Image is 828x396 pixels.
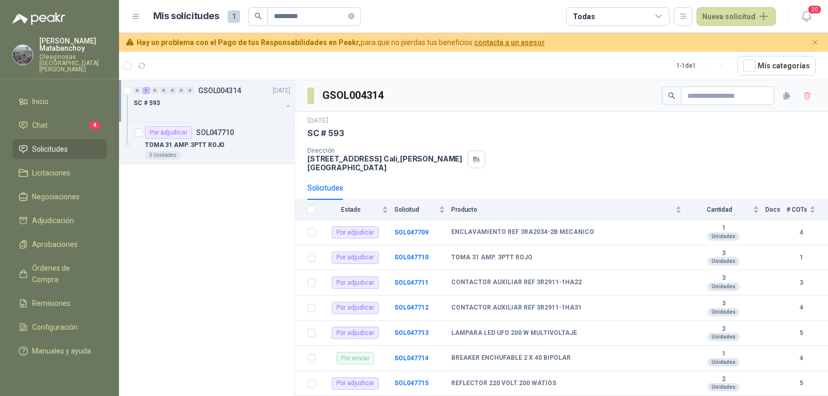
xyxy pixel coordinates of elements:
[12,163,107,183] a: Licitaciones
[134,98,160,108] p: SC # 593
[307,154,464,172] p: [STREET_ADDRESS] Cali , [PERSON_NAME][GEOGRAPHIC_DATA]
[451,228,594,237] b: ENCLAVAMIENTO REF 3RA2034-2B MECANICO
[12,115,107,135] a: Chat4
[765,200,787,220] th: Docs
[39,54,107,72] p: Oleaginosas [GEOGRAPHIC_DATA][PERSON_NAME]
[688,325,759,333] b: 2
[12,294,107,313] a: Remisiones
[394,355,428,362] a: SOL047714
[451,278,582,287] b: CONTACTOR AUXILIAR REF 3R2911-1HA22
[307,116,328,126] p: [DATE]
[273,86,290,96] p: [DATE]
[394,304,428,311] a: SOL047712
[13,45,33,65] img: Company Logo
[394,379,428,387] a: SOL047715
[32,321,78,333] span: Configuración
[688,350,759,358] b: 1
[255,12,262,20] span: search
[451,354,571,362] b: BREAKER ENCHUFABLE 2 X 40 BIPOLAR
[688,250,759,258] b: 3
[332,302,379,314] div: Por adjudicar
[787,253,816,262] b: 1
[807,5,822,14] span: 20
[332,276,379,289] div: Por adjudicar
[145,140,225,150] p: TOMA 31 AMP. 3PTT ROJO
[151,87,159,94] div: 0
[451,379,556,388] b: REFLECTOR 220 VOLT.200 WATIOS
[451,200,688,220] th: Producto
[787,200,828,220] th: # COTs
[332,327,379,339] div: Por adjudicar
[196,129,234,136] p: SOL047710
[307,147,464,154] p: Dirección
[32,262,97,285] span: Órdenes de Compra
[137,37,545,48] span: para que no pierdas tus beneficios
[348,11,354,21] span: close-circle
[12,258,107,289] a: Órdenes de Compra
[332,226,379,239] div: Por adjudicar
[697,7,776,26] button: Nueva solicitud
[32,96,49,107] span: Inicio
[142,87,150,94] div: 1
[668,92,675,99] span: search
[322,206,380,213] span: Estado
[332,377,379,390] div: Por adjudicar
[787,303,816,313] b: 4
[153,9,219,24] h1: Mis solicitudes
[32,191,80,202] span: Negociaciones
[707,358,740,366] div: Unidades
[89,121,100,129] span: 4
[32,345,91,357] span: Manuales y ayuda
[32,239,78,250] span: Aprobaciones
[32,167,70,179] span: Licitaciones
[12,139,107,159] a: Solicitudes
[307,182,343,194] div: Solicitudes
[787,328,816,338] b: 5
[12,92,107,111] a: Inicio
[12,317,107,337] a: Configuración
[451,304,582,312] b: CONTACTOR AUXILIAR REF 3R2911-1HA31
[688,300,759,308] b: 3
[809,36,822,49] button: Cerrar
[12,187,107,207] a: Negociaciones
[394,229,428,236] a: SOL047709
[797,7,816,26] button: 20
[688,206,751,213] span: Cantidad
[451,254,533,262] b: TOMA 31 AMP. 3PTT ROJO
[12,341,107,361] a: Manuales y ayuda
[474,38,545,47] a: contacta a un asesor
[787,278,816,288] b: 3
[688,274,759,283] b: 3
[348,13,354,19] span: close-circle
[32,215,74,226] span: Adjudicación
[32,120,48,131] span: Chat
[145,126,192,139] div: Por adjudicar
[186,87,194,94] div: 0
[39,37,107,52] p: [PERSON_NAME] Matabanchoy
[737,56,816,76] button: Mís categorías
[394,206,437,213] span: Solicitud
[12,211,107,230] a: Adjudicación
[676,57,729,74] div: 1 - 1 de 1
[160,87,168,94] div: 0
[787,228,816,238] b: 4
[394,279,428,286] a: SOL047711
[169,87,176,94] div: 0
[228,10,240,23] span: 1
[307,128,344,139] p: SC # 593
[178,87,185,94] div: 0
[119,122,294,164] a: Por adjudicarSOL047710TOMA 31 AMP. 3PTT ROJO3 Unidades
[32,298,70,309] span: Remisiones
[332,252,379,264] div: Por adjudicar
[707,232,740,241] div: Unidades
[394,254,428,261] a: SOL047710
[134,87,141,94] div: 0
[12,12,65,25] img: Logo peakr
[707,283,740,291] div: Unidades
[394,329,428,336] a: SOL047713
